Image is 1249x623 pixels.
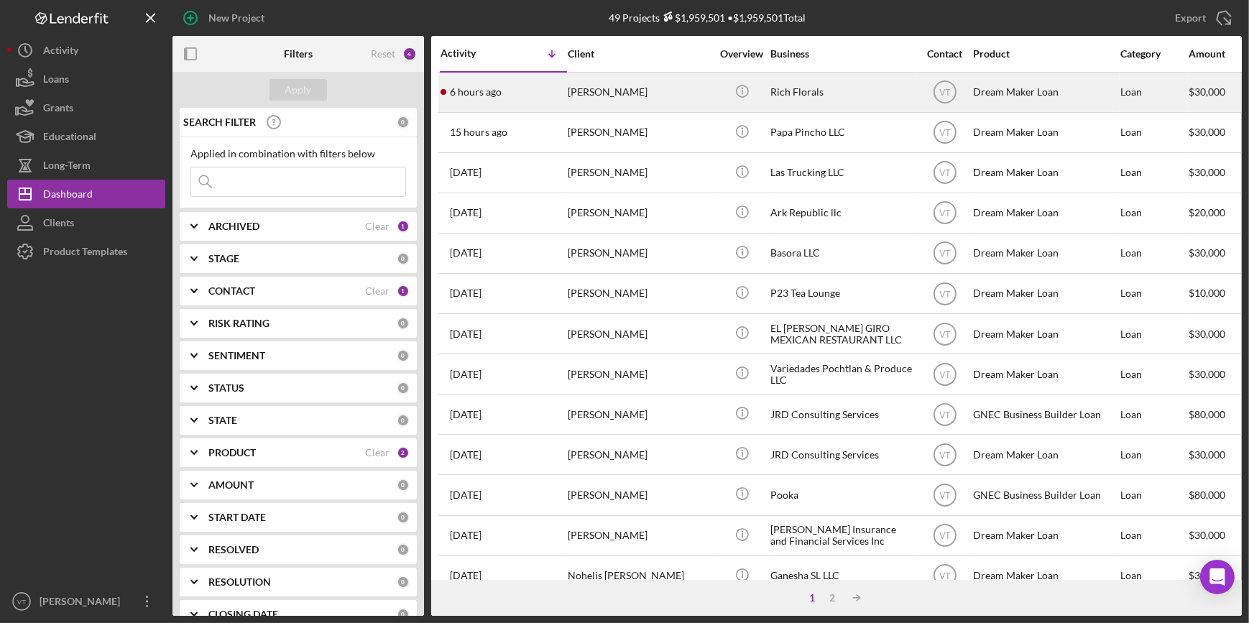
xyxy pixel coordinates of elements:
[450,369,481,380] time: 2025-09-05 15:44
[190,148,406,160] div: Applied in combination with filters below
[208,447,256,458] b: PRODUCT
[715,48,769,60] div: Overview
[7,208,165,237] a: Clients
[397,511,410,524] div: 0
[1189,86,1225,98] span: $30,000
[770,194,914,232] div: Ark Republic llc
[450,126,507,138] time: 2025-09-07 18:52
[397,382,410,394] div: 0
[43,180,93,212] div: Dashboard
[7,122,165,151] button: Educational
[450,409,481,420] time: 2025-09-04 21:27
[1120,48,1187,60] div: Category
[397,116,410,129] div: 0
[939,249,951,259] text: VT
[1161,4,1242,32] button: Export
[973,274,1117,313] div: Dream Maker Loan
[568,435,711,474] div: [PERSON_NAME]
[1120,517,1187,555] div: Loan
[973,48,1117,60] div: Product
[1175,4,1206,32] div: Export
[973,194,1117,232] div: Dream Maker Loan
[208,350,265,361] b: SENTIMENT
[7,180,165,208] a: Dashboard
[568,395,711,433] div: [PERSON_NAME]
[973,154,1117,192] div: Dream Maker Loan
[770,73,914,111] div: Rich Florals
[397,349,410,362] div: 0
[770,355,914,393] div: Variedades Pochtlan & Produce LLC
[208,512,266,523] b: START DATE
[450,86,502,98] time: 2025-09-08 04:13
[939,450,951,460] text: VT
[822,592,842,604] div: 2
[7,587,165,616] button: VT[PERSON_NAME]
[939,289,951,299] text: VT
[939,88,951,98] text: VT
[402,47,417,61] div: 4
[208,544,259,555] b: RESOLVED
[371,48,395,60] div: Reset
[973,517,1117,555] div: Dream Maker Loan
[973,315,1117,353] div: Dream Maker Loan
[397,414,410,427] div: 0
[397,576,410,589] div: 0
[1120,114,1187,152] div: Loan
[1189,529,1225,541] span: $30,000
[43,151,91,183] div: Long-Term
[450,530,481,541] time: 2025-09-03 16:26
[450,287,481,299] time: 2025-09-06 13:20
[1120,557,1187,595] div: Loan
[43,208,74,241] div: Clients
[450,328,481,340] time: 2025-09-05 21:50
[973,73,1117,111] div: Dream Maker Loan
[7,36,165,65] button: Activity
[770,154,914,192] div: Las Trucking LLC
[1120,234,1187,272] div: Loan
[208,609,278,620] b: CLOSING DATE
[1120,435,1187,474] div: Loan
[397,479,410,492] div: 0
[1120,274,1187,313] div: Loan
[973,114,1117,152] div: Dream Maker Loan
[1189,246,1225,259] span: $30,000
[973,395,1117,433] div: GNEC Business Builder Loan
[208,415,237,426] b: STATE
[397,543,410,556] div: 0
[208,576,271,588] b: RESOLUTION
[172,4,279,32] button: New Project
[770,315,914,353] div: EL [PERSON_NAME] GIRO MEXICAN RESTAURANT LLC
[1189,126,1225,138] span: $30,000
[568,154,711,192] div: [PERSON_NAME]
[568,274,711,313] div: [PERSON_NAME]
[450,570,481,581] time: 2025-09-03 13:33
[450,167,481,178] time: 2025-09-07 04:23
[441,47,504,59] div: Activity
[939,128,951,138] text: VT
[1189,287,1225,299] span: $10,000
[43,237,127,269] div: Product Templates
[770,395,914,433] div: JRD Consulting Services
[939,208,951,218] text: VT
[208,253,239,264] b: STAGE
[770,48,914,60] div: Business
[43,122,96,154] div: Educational
[939,571,951,581] text: VT
[568,48,711,60] div: Client
[939,168,951,178] text: VT
[397,285,410,297] div: 1
[285,79,312,101] div: Apply
[770,435,914,474] div: JRD Consulting Services
[609,11,806,24] div: 49 Projects • $1,959,501 Total
[7,65,165,93] button: Loans
[397,608,410,621] div: 0
[770,274,914,313] div: P23 Tea Lounge
[450,207,481,218] time: 2025-09-07 00:23
[7,237,165,266] button: Product Templates
[939,410,951,420] text: VT
[973,234,1117,272] div: Dream Maker Loan
[1189,489,1225,501] span: $80,000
